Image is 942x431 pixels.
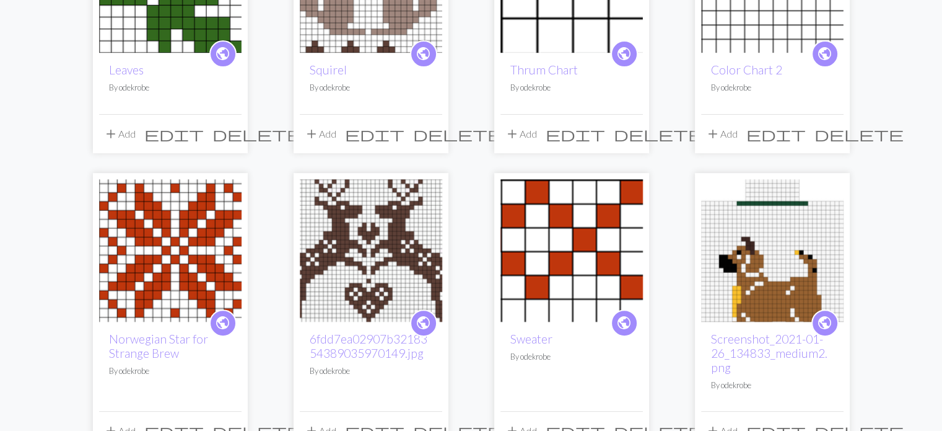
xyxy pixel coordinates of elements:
span: public [416,44,431,63]
a: public [811,309,839,337]
button: Add [500,122,541,146]
span: add [103,125,118,143]
p: By odekrobe [310,82,432,94]
button: Edit [541,122,609,146]
span: edit [345,125,404,143]
span: delete [614,125,703,143]
a: Norwegian Star for Strange Brew [99,243,242,255]
a: Screenshot_2021-01-26_134833_medium2.png [701,243,844,255]
i: Edit [345,127,404,141]
span: edit [144,125,204,143]
a: public [611,309,638,337]
a: Squirel [310,63,347,77]
i: Edit [746,127,806,141]
i: Edit [546,127,605,141]
i: public [416,42,431,66]
i: public [616,42,632,66]
span: delete [212,125,302,143]
p: By odekrobe [711,380,834,391]
p: By odekrobe [109,82,232,94]
p: By odekrobe [510,351,633,363]
button: Delete [609,122,707,146]
i: Edit [144,127,204,141]
a: 6fdd7ea02907b3218354389035970149.jpg [300,243,442,255]
span: add [705,125,720,143]
i: public [416,311,431,335]
a: public [410,40,437,68]
i: public [817,42,832,66]
span: delete [814,125,904,143]
span: delete [413,125,502,143]
i: public [215,311,230,335]
span: public [817,313,832,332]
i: public [817,311,832,335]
a: public [611,40,638,68]
button: Add [300,122,341,146]
button: Delete [208,122,306,146]
button: Add [701,122,742,146]
button: Edit [742,122,810,146]
p: By odekrobe [510,82,633,94]
span: edit [546,125,605,143]
button: Delete [409,122,507,146]
button: Edit [140,122,208,146]
button: Add [99,122,140,146]
a: public [209,40,237,68]
i: public [215,42,230,66]
span: public [817,44,832,63]
a: 6fdd7ea02907b3218354389035970149.jpg [310,332,427,360]
p: By odekrobe [711,82,834,94]
img: 6fdd7ea02907b3218354389035970149.jpg [300,179,442,322]
a: Sweater [510,332,552,346]
a: Thrum Chart [510,63,578,77]
span: public [215,44,230,63]
a: Leaves [109,63,144,77]
i: public [616,311,632,335]
a: Screenshot_2021-01-26_134833_medium2.png [711,332,827,375]
a: public [209,309,237,337]
p: By odekrobe [310,365,432,377]
button: Delete [810,122,908,146]
a: Sweater [500,243,643,255]
button: Edit [341,122,409,146]
span: public [616,44,632,63]
span: edit [746,125,806,143]
span: public [416,313,431,332]
span: public [616,313,632,332]
span: public [215,313,230,332]
p: By odekrobe [109,365,232,377]
img: Screenshot_2021-01-26_134833_medium2.png [701,179,844,322]
a: public [410,309,437,337]
img: Norwegian Star for Strange Brew [99,179,242,322]
a: Color Chart 2 [711,63,782,77]
span: add [304,125,319,143]
span: add [505,125,520,143]
a: Norwegian Star for Strange Brew [109,332,208,360]
a: public [811,40,839,68]
img: Sweater [500,179,643,322]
